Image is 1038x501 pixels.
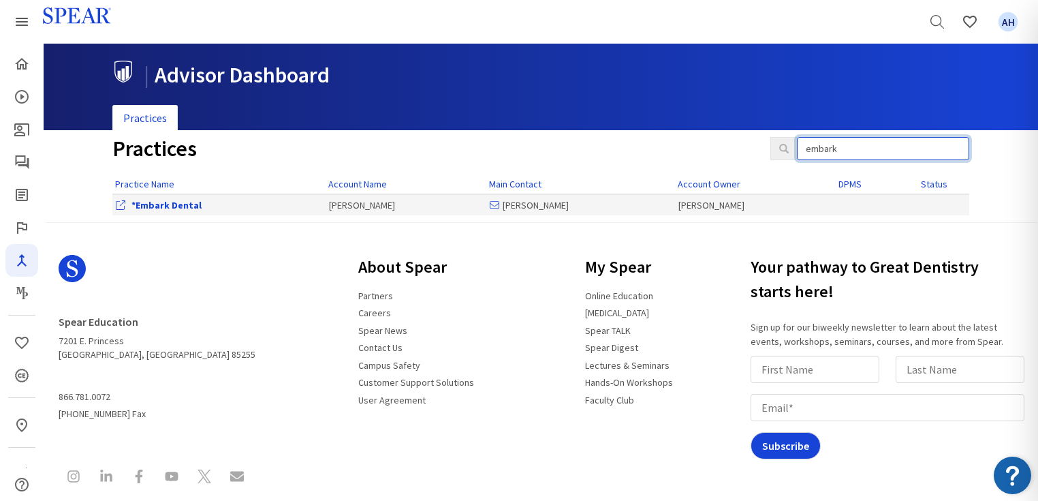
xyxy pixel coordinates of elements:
h3: My Spear [577,249,681,285]
a: Customer Support Solutions [350,371,482,394]
a: Faculty Club [577,389,642,412]
input: Email* [751,394,1024,421]
a: Patient Education [5,113,38,146]
span: | [144,61,149,89]
a: Spear Education on X [189,461,219,495]
a: Help [5,468,38,501]
h3: Your pathway to Great Dentistry starts here! [751,249,1030,309]
a: Spear Education on Facebook [124,461,154,495]
a: Spear Talk [5,146,38,179]
a: Careers [350,301,399,324]
a: View Office Dashboard [131,199,202,211]
a: [MEDICAL_DATA] [577,301,657,324]
span: AH [998,12,1018,32]
svg: Spear Logo [59,255,86,282]
a: Account Name [328,178,387,190]
a: Favorites [5,327,38,359]
a: CE Credits [5,359,38,392]
span: [PHONE_NUMBER] Fax [59,386,255,421]
h1: Advisor Dashboard [112,61,959,87]
div: [PERSON_NAME] [678,198,832,212]
a: Courses [5,80,38,113]
a: Home [5,48,38,80]
a: Navigator Pro [5,244,38,277]
a: Campus Safety [350,354,428,377]
a: Partners [350,284,401,307]
a: Spear Logo [59,249,255,299]
a: Hands-On Workshops [577,371,681,394]
a: Lectures & Seminars [577,354,678,377]
a: 866.781.0072 [59,386,119,409]
a: Account Owner [678,178,740,190]
a: Main Contact [489,178,541,190]
a: Masters Program [5,277,38,309]
a: Search [921,5,954,38]
a: Favorites [992,5,1024,38]
h3: About Spear [350,249,482,285]
address: 7201 E. Princess [GEOGRAPHIC_DATA], [GEOGRAPHIC_DATA] 85255 [59,309,255,361]
input: First Name [751,356,879,383]
input: Subscribe [751,432,821,459]
a: Status [921,178,947,190]
div: [PERSON_NAME] [329,198,483,212]
a: Spear Education [59,309,146,334]
a: Spear Digest [577,336,646,359]
p: Sign up for our biweekly newsletter to learn about the latest events, workshops, seminars, course... [751,320,1030,349]
a: Spear Education on Instagram [59,461,89,495]
h1: Practices [112,137,750,161]
a: Spear News [350,319,415,342]
a: Faculty Club Elite [5,211,38,244]
a: Spear Education on YouTube [157,461,187,495]
a: Spear Digest [5,179,38,211]
div: [PERSON_NAME] [490,198,672,212]
a: Practices [112,105,178,132]
a: Practice Name [115,178,174,190]
a: Spear Education on LinkedIn [91,461,121,495]
a: My Study Club [5,459,38,491]
img: Resource Center badge [994,457,1031,494]
input: Last Name [896,356,1024,383]
input: Search Practices [797,137,969,160]
a: Contact Us [350,336,411,359]
a: In-Person & Virtual [5,409,38,442]
a: DPMS [838,178,862,190]
a: Contact Spear Education [222,461,252,495]
a: Spear Products [5,5,38,38]
a: Spear TALK [577,319,639,342]
a: Favorites [954,5,986,38]
button: Open Resource Center [994,457,1031,494]
a: Online Education [577,284,661,307]
a: User Agreement [350,389,434,412]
